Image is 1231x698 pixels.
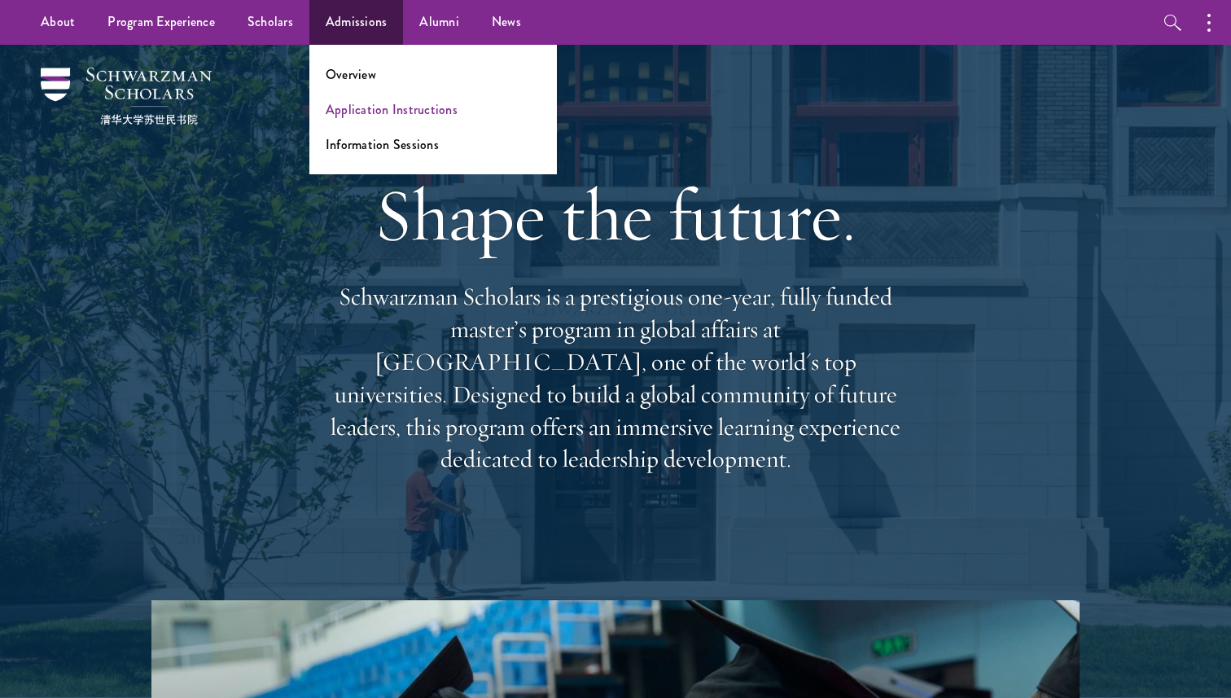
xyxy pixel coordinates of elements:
p: Schwarzman Scholars is a prestigious one-year, fully funded master’s program in global affairs at... [322,281,909,476]
h1: Shape the future. [322,169,909,261]
a: Information Sessions [326,135,439,154]
a: Overview [326,65,376,84]
img: Schwarzman Scholars [41,68,212,125]
a: Application Instructions [326,100,458,119]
